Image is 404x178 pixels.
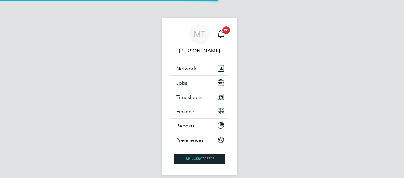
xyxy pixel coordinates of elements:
[176,65,196,72] span: Network
[170,119,229,133] button: Reports
[214,24,227,44] a: 20
[170,104,229,118] button: Finance
[170,90,229,104] button: Timesheets
[222,26,230,34] span: 20
[176,137,204,143] span: Preferences
[170,24,229,55] a: MT[PERSON_NAME]
[174,154,225,164] img: skilledcareers-logo-retina.png
[194,30,205,38] span: MT
[170,76,229,90] button: Jobs
[176,94,203,100] span: Timesheets
[176,108,194,114] span: Finance
[162,18,237,175] nav: Main navigation
[176,80,187,86] span: Jobs
[170,47,229,55] span: Matt Taylor
[170,133,229,147] button: Preferences
[176,123,195,129] span: Reports
[170,154,229,164] a: Go to home page
[170,61,229,75] button: Network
